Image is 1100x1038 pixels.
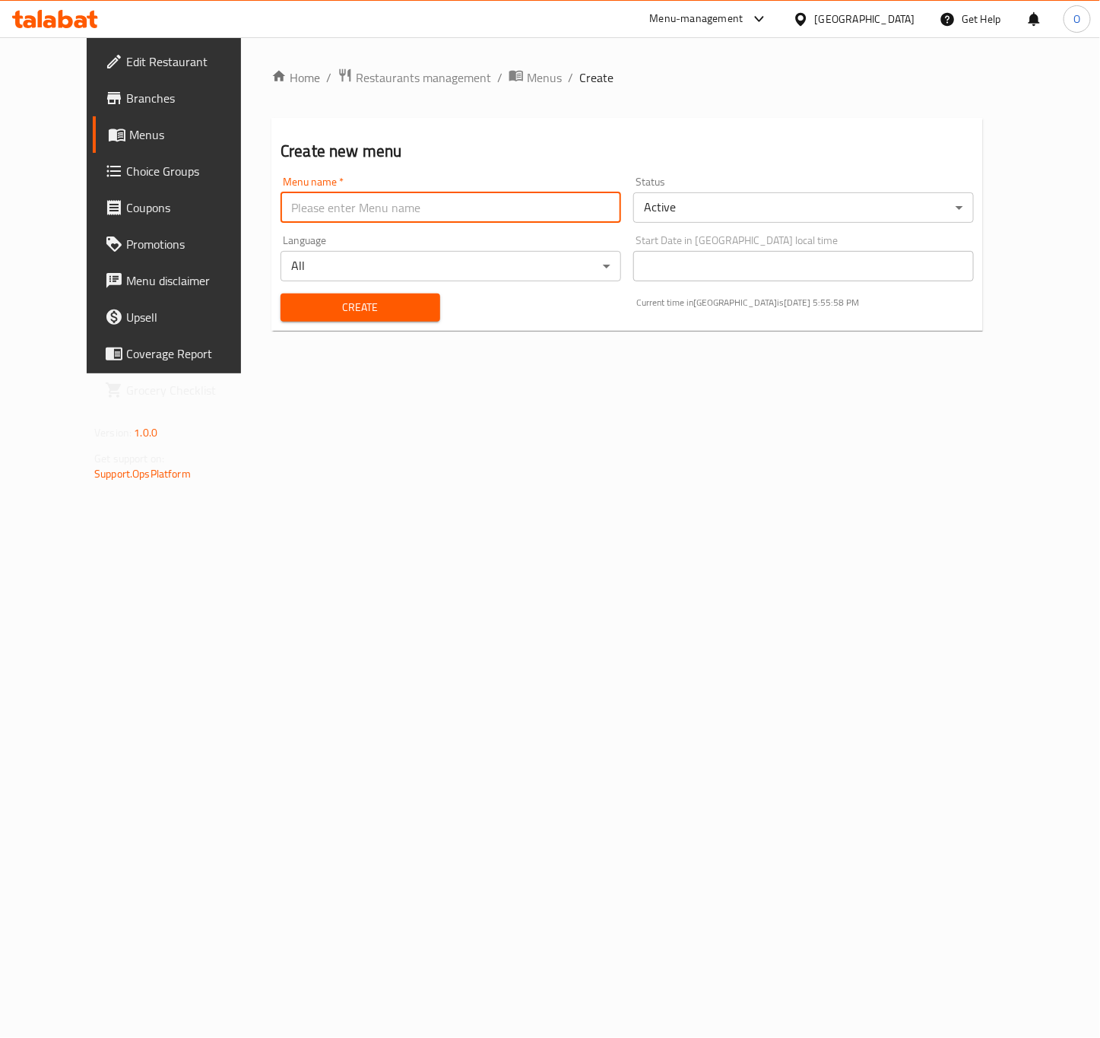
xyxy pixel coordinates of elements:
h2: Create new menu [281,140,974,163]
span: Coverage Report [126,344,258,363]
span: O [1073,11,1080,27]
a: Choice Groups [93,153,271,189]
a: Promotions [93,226,271,262]
span: Create [293,298,428,317]
a: Support.OpsPlatform [94,464,191,484]
li: / [326,68,331,87]
span: Upsell [126,308,258,326]
span: Promotions [126,235,258,253]
a: Menu disclaimer [93,262,271,299]
a: Menus [93,116,271,153]
span: Branches [126,89,258,107]
a: Branches [93,80,271,116]
p: Current time in [GEOGRAPHIC_DATA] is [DATE] 5:55:58 PM [636,296,974,309]
span: Get support on: [94,449,164,468]
input: Please enter Menu name [281,192,621,223]
a: Home [271,68,320,87]
span: Version: [94,423,132,443]
span: Create [579,68,613,87]
a: Upsell [93,299,271,335]
a: Grocery Checklist [93,372,271,408]
a: Edit Restaurant [93,43,271,80]
li: / [568,68,573,87]
a: Coupons [93,189,271,226]
div: Menu-management [650,10,743,28]
div: Active [633,192,974,223]
span: Edit Restaurant [126,52,258,71]
div: All [281,251,621,281]
a: Restaurants management [338,68,491,87]
a: Coverage Report [93,335,271,372]
span: Restaurants management [356,68,491,87]
span: Menus [527,68,562,87]
li: / [497,68,502,87]
span: Coupons [126,198,258,217]
span: 1.0.0 [134,423,157,443]
a: Menus [509,68,562,87]
nav: breadcrumb [271,68,983,87]
span: Choice Groups [126,162,258,180]
button: Create [281,294,440,322]
span: Menu disclaimer [126,271,258,290]
div: [GEOGRAPHIC_DATA] [815,11,915,27]
span: Menus [129,125,258,144]
span: Grocery Checklist [126,381,258,399]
